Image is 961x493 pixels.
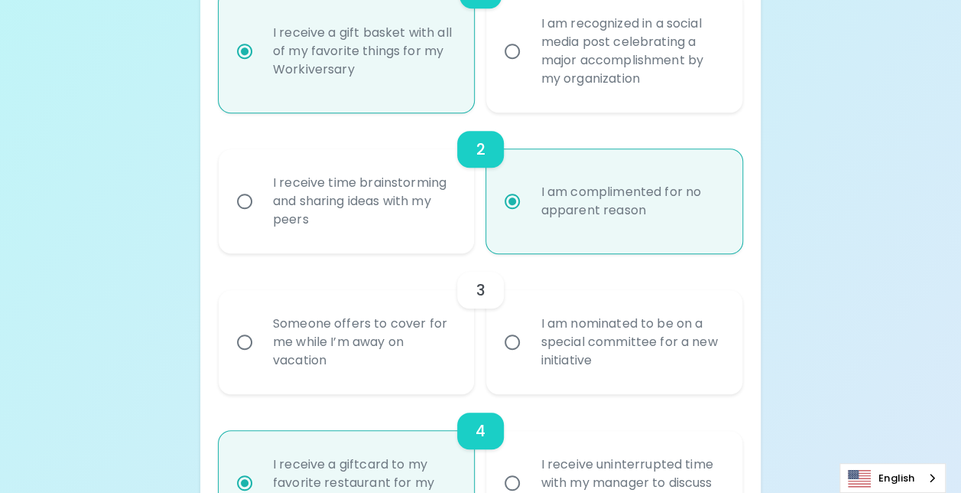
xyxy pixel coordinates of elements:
[839,463,946,493] aside: Language selected: English
[261,155,466,247] div: I receive time brainstorming and sharing ideas with my peers
[261,5,466,97] div: I receive a gift basket with all of my favorite things for my Workiversary
[219,113,742,253] div: choice-group-check
[839,463,946,493] div: Language
[840,464,945,492] a: English
[476,278,485,302] h6: 3
[476,137,485,162] h6: 2
[476,419,485,443] h6: 4
[528,296,734,388] div: I am nominated to be on a special committee for a new initiative
[528,165,734,238] div: I am complimented for no apparent reason
[219,253,742,394] div: choice-group-check
[261,296,466,388] div: Someone offers to cover for me while I’m away on vacation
